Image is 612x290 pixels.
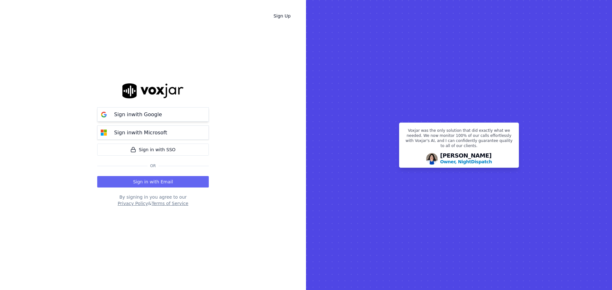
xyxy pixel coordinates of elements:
img: Avatar [426,153,438,165]
button: Sign in with Email [97,176,209,187]
p: Owner, NightDispatch [440,159,492,165]
img: microsoft Sign in button [98,126,110,139]
img: google Sign in button [98,108,110,121]
a: Sign Up [268,10,296,22]
button: Sign inwith Microsoft [97,125,209,140]
div: [PERSON_NAME] [440,153,492,165]
p: Sign in with Microsoft [114,129,167,137]
span: Or [148,163,158,168]
p: Sign in with Google [114,111,162,118]
img: logo [122,83,184,98]
button: Sign inwith Google [97,107,209,122]
button: Privacy Policy [118,200,148,207]
p: Voxjar was the only solution that did exactly what we needed. We now monitor 100% of our calls ef... [403,128,515,151]
a: Sign in with SSO [97,144,209,156]
div: By signing in you agree to our & [97,194,209,207]
button: Terms of Service [151,200,188,207]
